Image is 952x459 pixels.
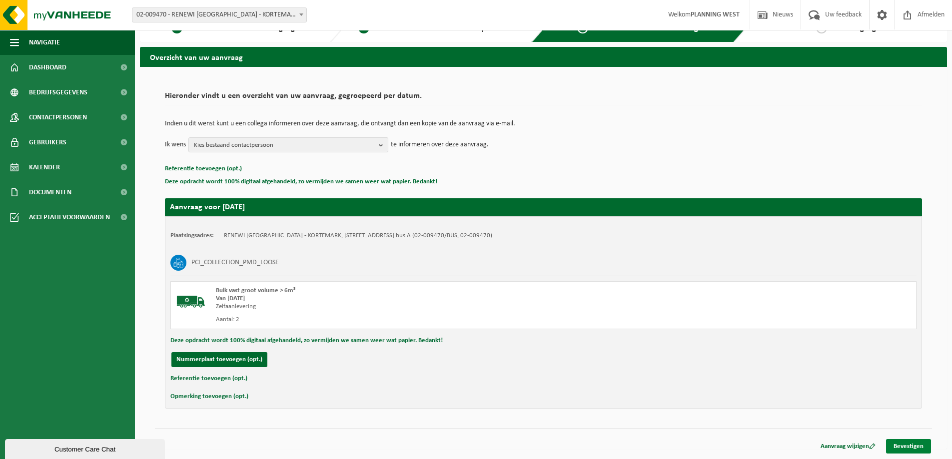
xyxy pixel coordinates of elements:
button: Nummerplaat toevoegen (opt.) [171,352,267,367]
span: Kalender [29,155,60,180]
span: Bulk vast groot volume > 6m³ [216,287,295,294]
div: Zelfaanlevering [216,303,584,311]
button: Kies bestaand contactpersoon [188,137,388,152]
p: te informeren over deze aanvraag. [391,137,489,152]
p: Indien u dit wenst kunt u een collega informeren over deze aanvraag, die ontvangt dan een kopie v... [165,120,922,127]
a: Aanvraag wijzigen [813,439,883,454]
span: Gebruikers [29,130,66,155]
strong: Aanvraag voor [DATE] [170,203,245,211]
img: BL-SO-LV.png [176,287,206,317]
span: 02-009470 - RENEWI BELGIUM - KORTEMARK - KORTEMARK [132,8,306,22]
div: Aantal: 2 [216,316,584,324]
iframe: chat widget [5,437,167,459]
button: Referentie toevoegen (opt.) [170,372,247,385]
span: Acceptatievoorwaarden [29,205,110,230]
span: 02-009470 - RENEWI BELGIUM - KORTEMARK - KORTEMARK [132,7,307,22]
strong: Van [DATE] [216,295,245,302]
button: Opmerking toevoegen (opt.) [170,390,248,403]
h2: Hieronder vindt u een overzicht van uw aanvraag, gegroepeerd per datum. [165,92,922,105]
span: Bedrijfsgegevens [29,80,87,105]
button: Referentie toevoegen (opt.) [165,162,242,175]
strong: Plaatsingsadres: [170,232,214,239]
span: Dashboard [29,55,66,80]
span: Kies bestaand contactpersoon [194,138,375,153]
span: Contactpersonen [29,105,87,130]
h3: PCI_COLLECTION_PMD_LOOSE [191,255,279,271]
span: Navigatie [29,30,60,55]
button: Deze opdracht wordt 100% digitaal afgehandeld, zo vermijden we samen weer wat papier. Bedankt! [170,334,443,347]
strong: PLANNING WEST [691,11,740,18]
td: RENEWI [GEOGRAPHIC_DATA] - KORTEMARK, [STREET_ADDRESS] bus A (02-009470/BUS, 02-009470) [224,232,492,240]
button: Deze opdracht wordt 100% digitaal afgehandeld, zo vermijden we samen weer wat papier. Bedankt! [165,175,437,188]
p: Ik wens [165,137,186,152]
h2: Overzicht van uw aanvraag [140,47,947,66]
a: Bevestigen [886,439,931,454]
span: Documenten [29,180,71,205]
